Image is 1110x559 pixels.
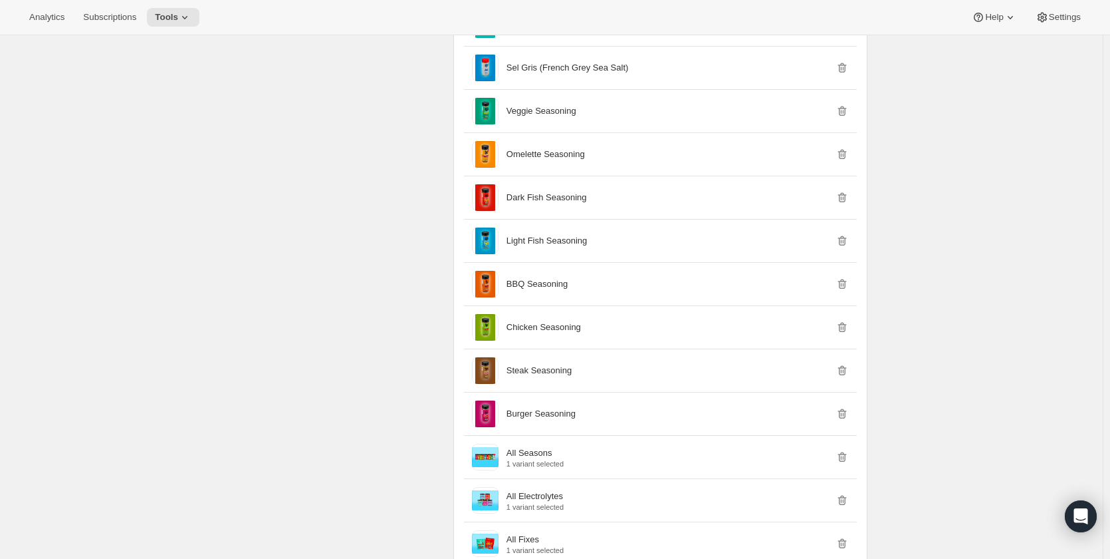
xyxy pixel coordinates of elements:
[506,407,576,421] p: Burger Seasoning
[75,8,144,27] button: Subscriptions
[506,278,568,291] p: BBQ Seasoning
[506,191,587,204] p: Dark Fish Seasoning
[147,8,199,27] button: Tools
[506,364,572,377] p: Steak Seasoning
[506,104,576,118] p: Veggie Seasoning
[1028,8,1089,27] button: Settings
[155,12,178,23] span: Tools
[506,447,552,460] p: All Seasons
[506,61,629,75] p: Sel Gris (French Grey Sea Salt)
[506,546,564,554] p: 1 variant selected
[506,148,585,161] p: Omelette Seasoning
[1065,500,1097,532] div: Open Intercom Messenger
[506,503,564,511] p: 1 variant selected
[506,321,581,334] p: Chicken Seasoning
[506,234,587,248] p: Light Fish Seasoning
[83,12,136,23] span: Subscriptions
[506,490,563,503] p: All Electrolytes
[506,533,539,546] p: All Fixes
[1049,12,1081,23] span: Settings
[29,12,64,23] span: Analytics
[985,12,1003,23] span: Help
[21,8,72,27] button: Analytics
[964,8,1024,27] button: Help
[506,460,564,468] p: 1 variant selected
